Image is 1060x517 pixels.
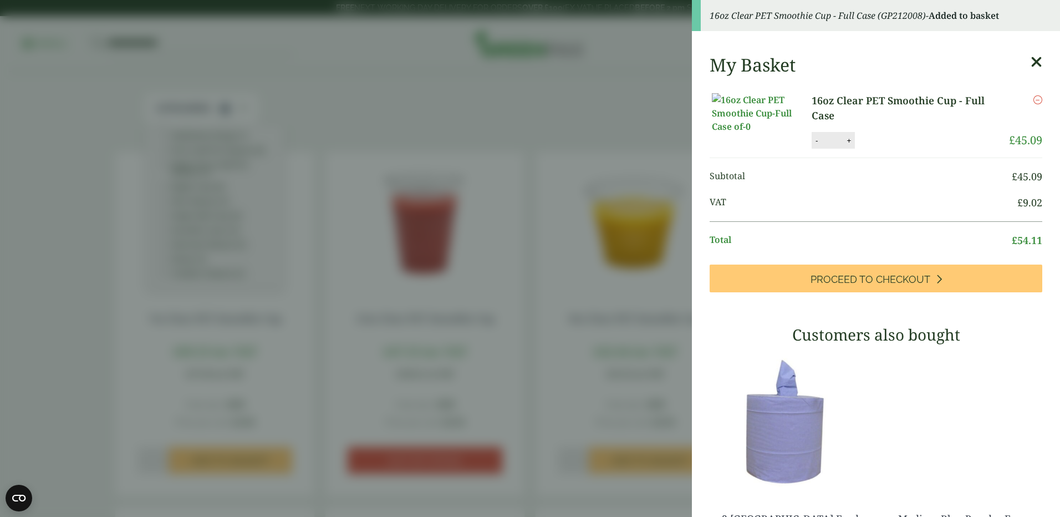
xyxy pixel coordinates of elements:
[710,9,926,22] em: 16oz Clear PET Smoothie Cup - Full Case (GP212008)
[710,233,1012,248] span: Total
[710,326,1042,344] h3: Customers also bought
[710,352,870,491] img: 3630017-2-Ply-Blue-Centre-Feed-104m
[710,54,796,75] h2: My Basket
[1012,170,1017,183] span: £
[1017,196,1023,209] span: £
[1012,234,1017,247] span: £
[812,136,821,145] button: -
[929,9,999,22] strong: Added to basket
[1009,133,1042,148] bdi: 45.09
[1017,196,1042,209] bdi: 9.02
[1012,234,1042,247] bdi: 54.11
[1009,133,1015,148] span: £
[6,485,32,511] button: Open CMP widget
[843,136,854,145] button: +
[710,195,1017,210] span: VAT
[710,169,1012,184] span: Subtotal
[710,265,1042,292] a: Proceed to Checkout
[1012,170,1042,183] bdi: 45.09
[1033,93,1042,107] a: Remove this item
[812,93,1009,123] a: 16oz Clear PET Smoothie Cup - Full Case
[811,273,930,286] span: Proceed to Checkout
[712,93,812,133] img: 16oz Clear PET Smoothie Cup-Full Case of-0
